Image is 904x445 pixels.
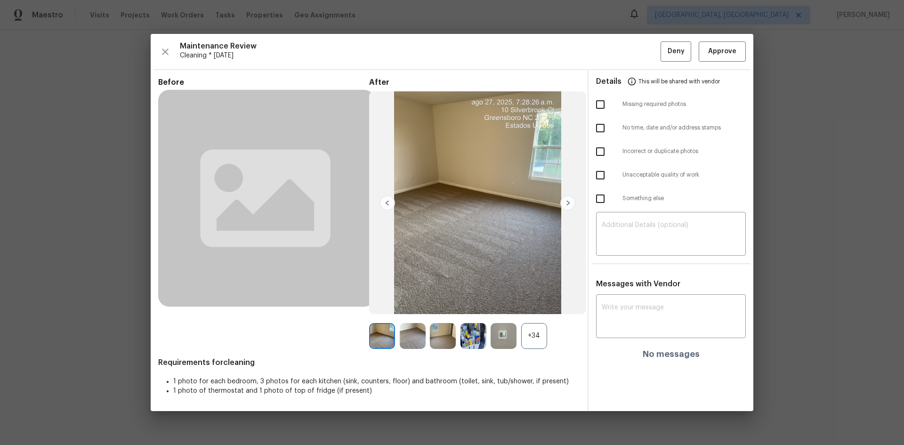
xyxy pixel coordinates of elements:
[158,78,369,87] span: Before
[589,140,753,163] div: Incorrect or duplicate photos
[158,358,580,367] span: Requirements for cleaning
[622,124,746,132] span: No time, date and/or address stamps
[521,323,547,349] div: +34
[622,100,746,108] span: Missing required photos
[643,349,700,359] h4: No messages
[661,41,691,62] button: Deny
[173,386,580,396] li: 1 photo of thermostat and 1 photo of top of fridge (if present)
[369,78,580,87] span: After
[589,93,753,116] div: Missing required photos
[589,163,753,187] div: Unacceptable quality of work
[622,194,746,202] span: Something else
[589,187,753,210] div: Something else
[596,70,621,93] span: Details
[180,51,661,60] span: Cleaning * [DATE]
[708,46,736,57] span: Approve
[638,70,720,93] span: This will be shared with vendor
[699,41,746,62] button: Approve
[622,147,746,155] span: Incorrect or duplicate photos
[180,41,661,51] span: Maintenance Review
[668,46,685,57] span: Deny
[596,280,680,288] span: Messages with Vendor
[622,171,746,179] span: Unacceptable quality of work
[380,195,395,210] img: left-chevron-button-url
[589,116,753,140] div: No time, date and/or address stamps
[173,377,580,386] li: 1 photo for each bedroom, 3 photos for each kitchen (sink, counters, floor) and bathroom (toilet,...
[560,195,575,210] img: right-chevron-button-url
